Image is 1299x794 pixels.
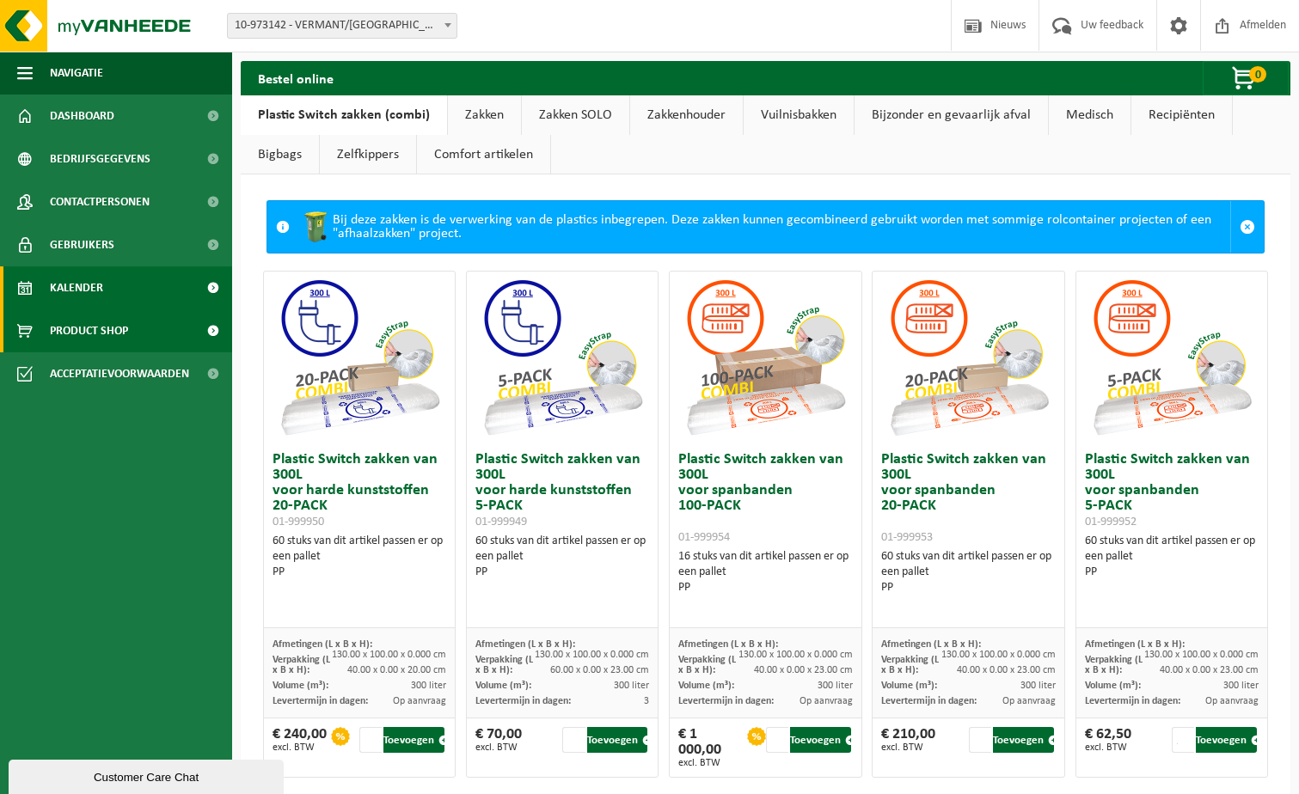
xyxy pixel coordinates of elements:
[475,727,522,753] div: € 70,00
[411,681,446,691] span: 300 liter
[969,727,991,753] input: 1
[448,95,521,135] a: Zakken
[417,135,550,174] a: Comfort artikelen
[50,180,150,223] span: Contactpersonen
[957,665,1056,675] span: 40.00 x 0.00 x 23.00 cm
[475,565,649,580] div: PP
[273,681,328,691] span: Volume (m³):
[587,727,648,753] button: Toevoegen
[298,201,1230,253] div: Bij deze zakken is de verwerking van de plastics inbegrepen. Deze zakken kunnen gecombineerd gebr...
[855,95,1048,135] a: Bijzonder en gevaarlijk afval
[562,727,585,753] input: 1
[393,696,446,706] span: Op aanvraag
[535,650,649,660] span: 130.00 x 100.00 x 0.000 cm
[1085,727,1131,753] div: € 62,50
[1131,95,1232,135] a: Recipiënten
[475,534,649,580] div: 60 stuks van dit artikel passen er op een pallet
[1249,66,1266,82] span: 0
[475,516,527,528] span: 01-999949
[1085,639,1185,650] span: Afmetingen (L x B x H):
[241,135,319,174] a: Bigbags
[550,665,649,675] span: 60.00 x 0.00 x 23.00 cm
[678,655,736,675] span: Verpakking (L x B x H):
[678,727,743,768] div: € 1 000,00
[678,452,852,545] h3: Plastic Switch zakken van 300L voor spanbanden 100-PACK
[347,665,446,675] span: 40.00 x 0.00 x 20.00 cm
[881,696,977,706] span: Levertermijn in dagen:
[766,727,788,753] input: 1
[993,727,1054,753] button: Toevoegen
[475,696,571,706] span: Levertermijn in dagen:
[273,696,368,706] span: Levertermijn in dagen:
[228,14,456,38] span: 10-973142 - VERMANT/WILRIJK - WILRIJK
[273,565,446,580] div: PP
[1086,272,1258,443] img: 01-999952
[1085,655,1143,675] span: Verpakking (L x B x H):
[1049,95,1130,135] a: Medisch
[1085,534,1259,580] div: 60 stuks van dit artikel passen er op een pallet
[1085,452,1259,529] h3: Plastic Switch zakken van 300L voor spanbanden 5-PACK
[298,210,333,244] img: WB-0240-HPE-GN-50.png
[1205,696,1259,706] span: Op aanvraag
[881,655,939,675] span: Verpakking (L x B x H):
[744,95,854,135] a: Vuilnisbakken
[320,135,416,174] a: Zelfkippers
[1230,201,1264,253] a: Sluit melding
[1085,681,1141,691] span: Volume (m³):
[881,580,1055,595] div: PP
[227,13,457,39] span: 10-973142 - VERMANT/WILRIJK - WILRIJK
[50,309,128,352] span: Product Shop
[1020,681,1056,691] span: 300 liter
[273,655,330,675] span: Verpakking (L x B x H):
[818,681,853,691] span: 300 liter
[941,650,1056,660] span: 130.00 x 100.00 x 0.000 cm
[50,223,114,266] span: Gebruikers
[475,655,533,675] span: Verpakking (L x B x H):
[614,681,649,691] span: 300 liter
[881,452,1055,545] h3: Plastic Switch zakken van 300L voor spanbanden 20-PACK
[738,650,853,660] span: 130.00 x 100.00 x 0.000 cm
[630,95,743,135] a: Zakkenhouder
[1085,696,1180,706] span: Levertermijn in dagen:
[678,549,852,595] div: 16 stuks van dit artikel passen er op een pallet
[678,531,730,544] span: 01-999954
[475,639,575,650] span: Afmetingen (L x B x H):
[332,650,446,660] span: 130.00 x 100.00 x 0.000 cm
[1196,727,1257,753] button: Toevoegen
[1085,516,1137,528] span: 01-999952
[678,696,774,706] span: Levertermijn in dagen:
[273,639,372,650] span: Afmetingen (L x B x H):
[241,95,447,135] a: Plastic Switch zakken (combi)
[881,727,935,753] div: € 210,00
[273,452,446,529] h3: Plastic Switch zakken van 300L voor harde kunststoffen 20-PACK
[883,272,1055,443] img: 01-999953
[50,95,114,137] span: Dashboard
[800,696,853,706] span: Op aanvraag
[679,272,851,443] img: 01-999954
[1085,565,1259,580] div: PP
[9,756,287,794] iframe: chat widget
[475,742,522,753] span: excl. BTW
[881,742,935,753] span: excl. BTW
[273,742,327,753] span: excl. BTW
[790,727,850,753] button: Toevoegen
[50,352,189,395] span: Acceptatievoorwaarden
[678,758,743,768] span: excl. BTW
[273,516,324,528] span: 01-999950
[476,272,648,443] img: 01-999949
[881,549,1055,595] div: 60 stuks van dit artikel passen er op een pallet
[678,580,852,595] div: PP
[475,452,649,529] h3: Plastic Switch zakken van 300L voor harde kunststoffen 5-PACK
[678,639,778,650] span: Afmetingen (L x B x H):
[273,534,446,580] div: 60 stuks van dit artikel passen er op een pallet
[273,272,445,443] img: 01-999950
[241,61,351,95] h2: Bestel online
[522,95,629,135] a: Zakken SOLO
[1002,696,1056,706] span: Op aanvraag
[754,665,853,675] span: 40.00 x 0.00 x 23.00 cm
[881,639,981,650] span: Afmetingen (L x B x H):
[1085,742,1131,753] span: excl. BTW
[50,52,103,95] span: Navigatie
[881,681,937,691] span: Volume (m³):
